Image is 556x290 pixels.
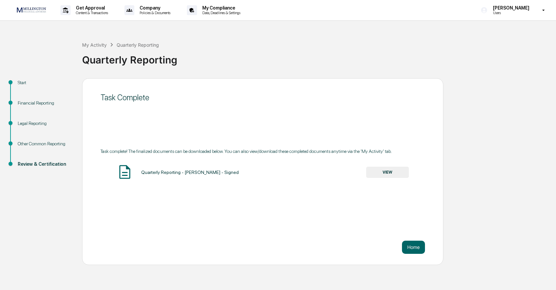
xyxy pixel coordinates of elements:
[18,100,72,107] div: Financial Reporting
[366,167,409,178] button: VIEW
[18,120,72,127] div: Legal Reporting
[18,161,72,168] div: Review & Certification
[117,42,159,48] div: Quarterly Reporting
[134,11,174,15] p: Policies & Documents
[488,11,533,15] p: Users
[488,5,533,11] p: [PERSON_NAME]
[16,7,47,14] img: logo
[18,140,72,147] div: Other Common Reporting
[197,5,244,11] p: My Compliance
[100,149,425,154] div: Task complete! The finalized documents can be downloaded below. You can also view/download these ...
[18,79,72,86] div: Start
[197,11,244,15] p: Data, Deadlines & Settings
[71,5,111,11] p: Get Approval
[117,164,133,180] img: Document Icon
[141,170,239,175] div: Quarterly Reporting - [PERSON_NAME] - Signed
[82,49,553,66] div: Quarterly Reporting
[71,11,111,15] p: Content & Transactions
[402,241,425,254] button: Home
[82,42,107,48] div: My Activity
[100,93,425,102] div: Task Complete
[134,5,174,11] p: Company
